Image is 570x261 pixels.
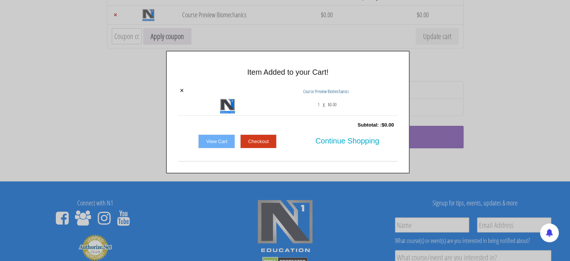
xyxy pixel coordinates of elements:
[328,101,337,108] bdi: 0.00
[381,122,384,128] span: $
[323,98,325,110] p: x
[198,134,235,149] a: View Cart
[318,98,320,110] span: 1
[303,88,349,95] span: Course Preview Biomechanics
[316,133,379,149] span: Continue Shopping
[328,101,330,108] span: $
[240,134,277,149] a: Checkout
[220,99,235,113] img: Course Preview Biomechanics
[178,118,398,133] div: Subtotal: :
[381,122,394,128] bdi: 0.00
[180,87,184,94] a: ×
[247,68,329,76] span: Item Added to your Cart!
